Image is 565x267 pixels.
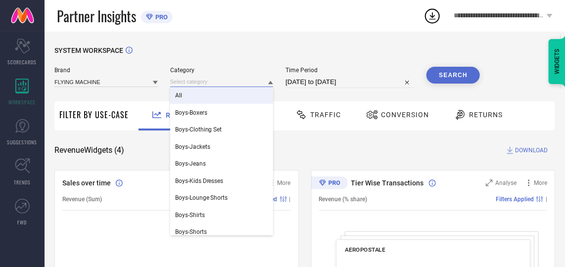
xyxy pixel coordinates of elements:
[310,111,341,119] span: Traffic
[166,111,199,119] span: Revenue
[14,178,31,186] span: TRENDS
[424,7,441,25] div: Open download list
[469,111,503,119] span: Returns
[175,194,228,201] span: Boys-Lounge Shorts
[278,179,291,186] span: More
[381,111,429,119] span: Conversion
[8,58,37,66] span: SCORECARDS
[9,98,36,106] span: WORKSPACE
[289,196,291,203] span: |
[486,179,493,186] svg: Zoom
[515,145,548,155] span: DOWNLOAD
[175,178,224,184] span: Boys-Kids Dresses
[170,155,274,172] div: Boys-Jeans
[311,177,348,191] div: Premium
[175,228,207,235] span: Boys-Shorts
[534,179,547,186] span: More
[345,246,385,253] span: AEROPOSTALE
[175,160,206,167] span: Boys-Jeans
[170,77,274,87] input: Select category
[170,67,274,74] span: Category
[319,196,368,203] span: Revenue (% share)
[175,126,222,133] span: Boys-Clothing Set
[153,13,168,21] span: PRO
[59,109,129,121] span: Filter By Use-Case
[175,212,205,219] span: Boys-Shirts
[170,138,274,155] div: Boys-Jackets
[175,143,210,150] span: Boys-Jackets
[62,179,111,187] span: Sales over time
[54,46,123,54] span: SYSTEM WORKSPACE
[426,67,480,84] button: Search
[18,219,27,226] span: FWD
[7,138,38,146] span: SUGGESTIONS
[170,121,274,138] div: Boys-Clothing Set
[351,179,424,187] span: Tier Wise Transactions
[546,196,547,203] span: |
[170,189,274,206] div: Boys-Lounge Shorts
[175,109,207,116] span: Boys-Boxers
[495,179,517,186] span: Analyse
[170,223,274,240] div: Boys-Shorts
[170,104,274,121] div: Boys-Boxers
[285,67,414,74] span: Time Period
[57,6,136,26] span: Partner Insights
[285,76,414,88] input: Select time period
[62,196,102,203] span: Revenue (Sum)
[54,67,158,74] span: Brand
[496,196,534,203] span: Filters Applied
[170,87,274,104] div: All
[170,173,274,189] div: Boys-Kids Dresses
[54,145,124,155] span: Revenue Widgets ( 4 )
[175,92,182,99] span: All
[170,207,274,223] div: Boys-Shirts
